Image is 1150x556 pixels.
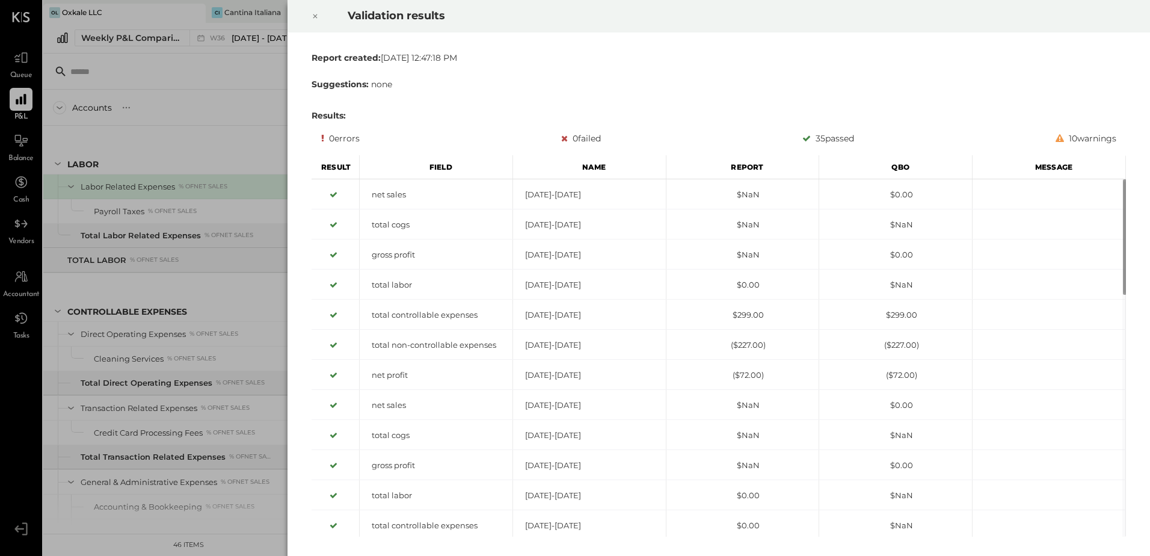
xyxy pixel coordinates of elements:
[513,155,666,179] div: Name
[513,430,666,441] div: [DATE]-[DATE]
[312,155,360,179] div: Result
[819,309,972,321] div: $299.00
[513,490,666,501] div: [DATE]-[DATE]
[819,490,972,501] div: $NaN
[513,279,666,291] div: [DATE]-[DATE]
[513,189,666,200] div: [DATE]-[DATE]
[819,219,972,230] div: $NaN
[666,339,819,351] div: ($227.00)
[1056,131,1116,146] div: 10 warnings
[666,249,819,261] div: $NaN
[360,339,512,351] div: total non-controllable expenses
[819,249,972,261] div: $0.00
[360,520,512,531] div: total controllable expenses
[360,279,512,291] div: total labor
[666,155,820,179] div: Report
[513,460,666,471] div: [DATE]-[DATE]
[312,110,346,121] b: Results:
[819,189,972,200] div: $0.00
[513,369,666,381] div: [DATE]-[DATE]
[561,131,601,146] div: 0 failed
[819,339,972,351] div: ($227.00)
[360,249,512,261] div: gross profit
[312,79,369,90] b: Suggestions:
[819,279,972,291] div: $NaN
[312,52,1126,64] div: [DATE] 12:47:18 PM
[819,460,972,471] div: $0.00
[666,400,819,411] div: $NaN
[360,155,513,179] div: Field
[348,1,989,31] h2: Validation results
[360,219,512,230] div: total cogs
[371,79,392,90] span: none
[819,520,972,531] div: $NaN
[666,279,819,291] div: $0.00
[513,309,666,321] div: [DATE]-[DATE]
[666,520,819,531] div: $0.00
[819,430,972,441] div: $NaN
[513,400,666,411] div: [DATE]-[DATE]
[666,219,819,230] div: $NaN
[819,400,972,411] div: $0.00
[819,369,972,381] div: ($72.00)
[819,155,973,179] div: Qbo
[360,369,512,381] div: net profit
[666,189,819,200] div: $NaN
[360,430,512,441] div: total cogs
[513,520,666,531] div: [DATE]-[DATE]
[360,189,512,200] div: net sales
[666,369,819,381] div: ($72.00)
[666,490,819,501] div: $0.00
[312,52,381,63] b: Report created:
[360,460,512,471] div: gross profit
[802,131,854,146] div: 35 passed
[360,309,512,321] div: total controllable expenses
[513,219,666,230] div: [DATE]-[DATE]
[513,249,666,261] div: [DATE]-[DATE]
[666,460,819,471] div: $NaN
[360,400,512,411] div: net sales
[321,131,360,146] div: 0 errors
[513,339,666,351] div: [DATE]-[DATE]
[666,309,819,321] div: $299.00
[360,490,512,501] div: total labor
[666,430,819,441] div: $NaN
[973,155,1126,179] div: Message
